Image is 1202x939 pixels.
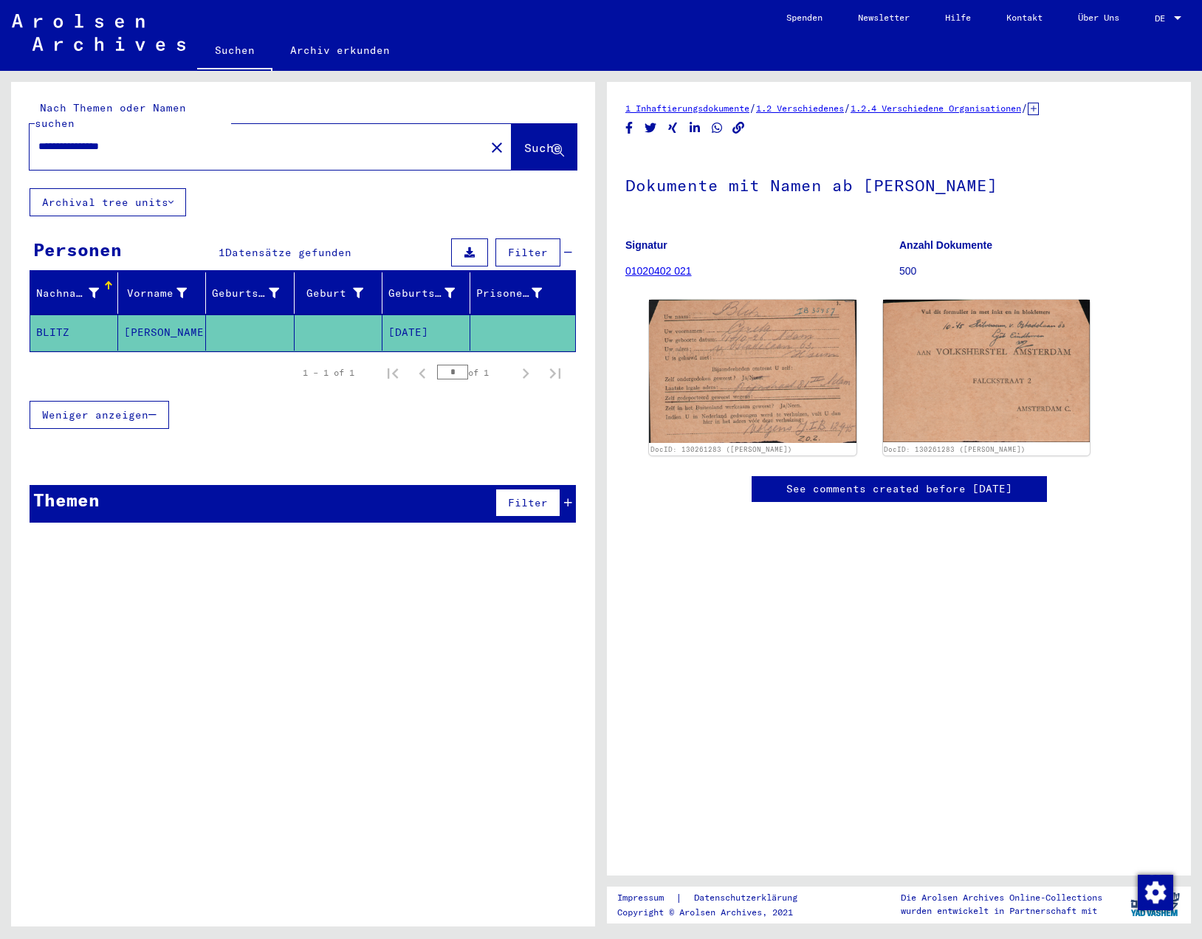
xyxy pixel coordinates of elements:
[408,358,437,388] button: Previous page
[33,236,122,263] div: Personen
[649,300,856,443] img: 001.jpg
[272,32,408,68] a: Archiv erkunden
[687,119,703,137] button: Share on LinkedIn
[1138,875,1173,910] img: Zustimmung ändern
[710,119,725,137] button: Share on WhatsApp
[118,272,206,314] mat-header-cell: Vorname
[30,314,118,351] mat-cell: BLITZ
[197,32,272,71] a: Suchen
[643,119,659,137] button: Share on Twitter
[899,239,992,251] b: Anzahl Dokumente
[625,151,1172,216] h1: Dokumente mit Namen ab [PERSON_NAME]
[437,365,511,379] div: of 1
[682,890,815,906] a: Datenschutzerklärung
[219,246,225,259] span: 1
[300,281,382,305] div: Geburt‏
[476,281,560,305] div: Prisoner #
[884,445,1026,453] a: DocID: 130261283 ([PERSON_NAME])
[42,408,148,422] span: Weniger anzeigen
[1127,886,1183,923] img: yv_logo.png
[495,489,560,517] button: Filter
[1021,101,1028,114] span: /
[622,119,637,137] button: Share on Facebook
[118,314,206,351] mat-cell: [PERSON_NAME]
[388,281,473,305] div: Geburtsdatum
[883,300,1091,442] img: 002.jpg
[30,272,118,314] mat-header-cell: Nachname
[851,103,1021,114] a: 1.2.4 Verschiedene Organisationen
[731,119,746,137] button: Copy link
[617,890,815,906] div: |
[899,264,1172,279] p: 500
[303,366,354,379] div: 1 – 1 of 1
[617,890,676,906] a: Impressum
[524,140,561,155] span: Suche
[30,401,169,429] button: Weniger anzeigen
[844,101,851,114] span: /
[382,272,470,314] mat-header-cell: Geburtsdatum
[212,286,278,301] div: Geburtsname
[786,481,1012,497] a: See comments created before [DATE]
[378,358,408,388] button: First page
[225,246,351,259] span: Datensätze gefunden
[625,265,692,277] a: 01020402 021
[295,272,382,314] mat-header-cell: Geburt‏
[33,486,100,513] div: Themen
[512,124,577,170] button: Suche
[124,286,187,301] div: Vorname
[30,188,186,216] button: Archival tree units
[476,286,542,301] div: Prisoner #
[901,891,1102,904] p: Die Arolsen Archives Online-Collections
[300,286,363,301] div: Geburt‏
[1137,874,1172,909] div: Zustimmung ändern
[488,139,506,156] mat-icon: close
[36,286,99,301] div: Nachname
[470,272,575,314] mat-header-cell: Prisoner #
[206,272,294,314] mat-header-cell: Geburtsname
[665,119,681,137] button: Share on Xing
[124,281,205,305] div: Vorname
[756,103,844,114] a: 1.2 Verschiedenes
[212,281,297,305] div: Geburtsname
[482,132,512,162] button: Clear
[511,358,540,388] button: Next page
[625,103,749,114] a: 1 Inhaftierungsdokumente
[749,101,756,114] span: /
[35,101,186,130] mat-label: Nach Themen oder Namen suchen
[1155,13,1171,24] span: DE
[388,286,455,301] div: Geburtsdatum
[508,496,548,509] span: Filter
[382,314,470,351] mat-cell: [DATE]
[495,238,560,266] button: Filter
[540,358,570,388] button: Last page
[508,246,548,259] span: Filter
[12,14,185,51] img: Arolsen_neg.svg
[36,281,117,305] div: Nachname
[625,239,667,251] b: Signatur
[650,445,792,453] a: DocID: 130261283 ([PERSON_NAME])
[901,904,1102,918] p: wurden entwickelt in Partnerschaft mit
[617,906,815,919] p: Copyright © Arolsen Archives, 2021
